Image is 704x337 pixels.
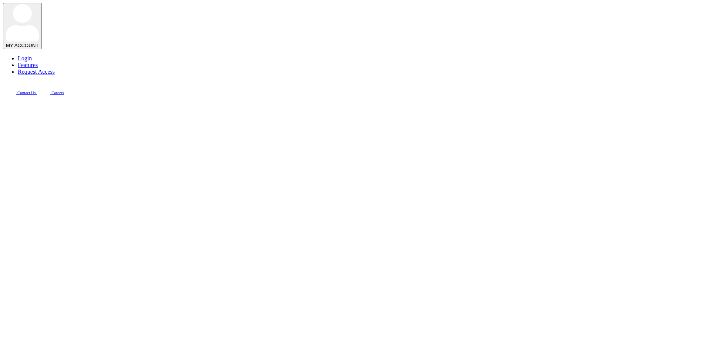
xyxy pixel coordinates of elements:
img: Beacon Funding Careers [37,81,50,94]
a: Login [18,55,32,61]
a: Careers [37,89,64,95]
span: Contact Us [17,90,36,95]
a: Request Access [18,69,55,75]
a: Features [18,62,38,68]
span: Careers [51,90,64,95]
a: Contact Us [3,89,37,95]
button: MY ACCOUNT [3,3,42,49]
img: Beacon Funding chat [3,81,16,94]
